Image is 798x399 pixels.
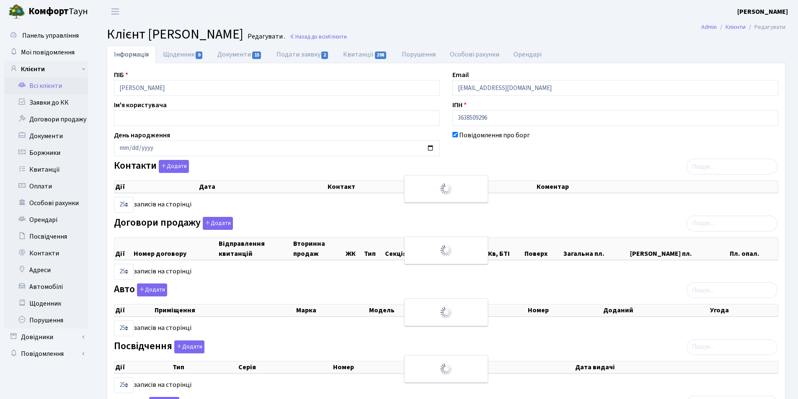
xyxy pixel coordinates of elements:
img: Обробка... [439,244,453,257]
select: записів на сторінці [114,320,134,336]
button: Контакти [159,160,189,173]
th: Тип [172,361,238,373]
span: Клієнт [PERSON_NAME] [107,25,243,44]
span: 298 [375,51,387,59]
th: Коментар [536,181,778,193]
a: Admin [701,23,717,31]
th: Вторинна продаж [292,238,345,260]
th: Колір [460,304,527,316]
a: Адреси [4,262,88,278]
label: Посвідчення [114,340,204,353]
nav: breadcrumb [689,18,798,36]
a: Додати [201,215,233,230]
th: Дата [198,181,327,193]
a: Посвідчення [4,228,88,245]
select: записів на сторінці [114,197,134,213]
a: Довідники [4,329,88,345]
th: Номер договору [133,238,218,260]
li: Редагувати [746,23,785,32]
a: Назад до всіхКлієнти [289,33,347,41]
th: Дії [114,361,172,373]
small: Редагувати . [246,33,285,41]
b: Комфорт [28,5,69,18]
a: Всі клієнти [4,77,88,94]
button: Посвідчення [174,340,204,353]
img: Обробка... [439,306,453,319]
label: Повідомлення про борг [459,130,530,140]
a: Боржники [4,144,88,161]
button: Переключити навігацію [105,5,126,18]
th: Поверх [524,238,562,260]
span: Таун [28,5,88,19]
a: Повідомлення [4,345,88,362]
span: Панель управління [22,31,79,40]
a: Щоденник [4,295,88,312]
label: Email [452,70,469,80]
th: ЖК [345,238,363,260]
input: Пошук... [687,339,777,355]
a: Клієнти [726,23,746,31]
a: Документи [210,46,269,63]
a: Заявки до КК [4,94,88,111]
b: [PERSON_NAME] [737,7,788,16]
th: Відправлення квитанцій [218,238,292,260]
label: Ім'я користувача [114,100,167,110]
span: 15 [252,51,261,59]
a: Клієнти [4,61,88,77]
a: Контакти [4,245,88,262]
label: записів на сторінці [114,377,191,393]
select: записів на сторінці [114,377,134,393]
input: Пошук... [687,159,777,175]
a: Квитанції [336,46,394,63]
a: Оплати [4,178,88,195]
a: [PERSON_NAME] [737,7,788,17]
label: записів на сторінці [114,197,191,213]
span: 9 [196,51,202,59]
img: Обробка... [439,362,453,376]
a: Мої повідомлення [4,44,88,61]
th: Кв, БТІ [487,238,524,260]
label: Договори продажу [114,217,233,230]
th: Секція [384,238,421,260]
label: Контакти [114,160,189,173]
a: Особові рахунки [4,195,88,211]
th: Тип [363,238,384,260]
span: 2 [321,51,328,59]
th: Серія [238,361,332,373]
button: Авто [137,283,167,296]
a: Квитанції [4,161,88,178]
a: Панель управління [4,27,88,44]
label: ПІБ [114,70,128,80]
th: Дата видачі [574,361,778,373]
a: Додати [157,159,189,173]
th: Угода [709,304,778,316]
th: [PERSON_NAME] пл. [629,238,729,260]
th: Дії [114,304,154,316]
button: Договори продажу [203,217,233,230]
a: Щоденник [156,46,210,63]
select: записів на сторінці [114,264,134,280]
th: Номер [527,304,603,316]
label: День народження [114,130,170,140]
label: записів на сторінці [114,320,191,336]
a: Інформація [107,46,156,63]
a: Особові рахунки [443,46,506,63]
img: Обробка... [439,182,453,196]
label: записів на сторінці [114,264,191,280]
a: Порушення [4,312,88,329]
a: Додати [135,282,167,297]
th: Марка [295,304,368,316]
img: logo.png [8,3,25,20]
input: Пошук... [687,282,777,298]
label: ІПН [452,100,467,110]
a: Договори продажу [4,111,88,128]
a: Порушення [395,46,443,63]
input: Пошук... [687,216,777,232]
a: Орендарі [4,211,88,228]
a: Автомобілі [4,278,88,295]
a: Документи [4,128,88,144]
a: Додати [172,339,204,353]
th: Дії [114,181,198,193]
th: Контакт [327,181,536,193]
th: Видано [443,361,575,373]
